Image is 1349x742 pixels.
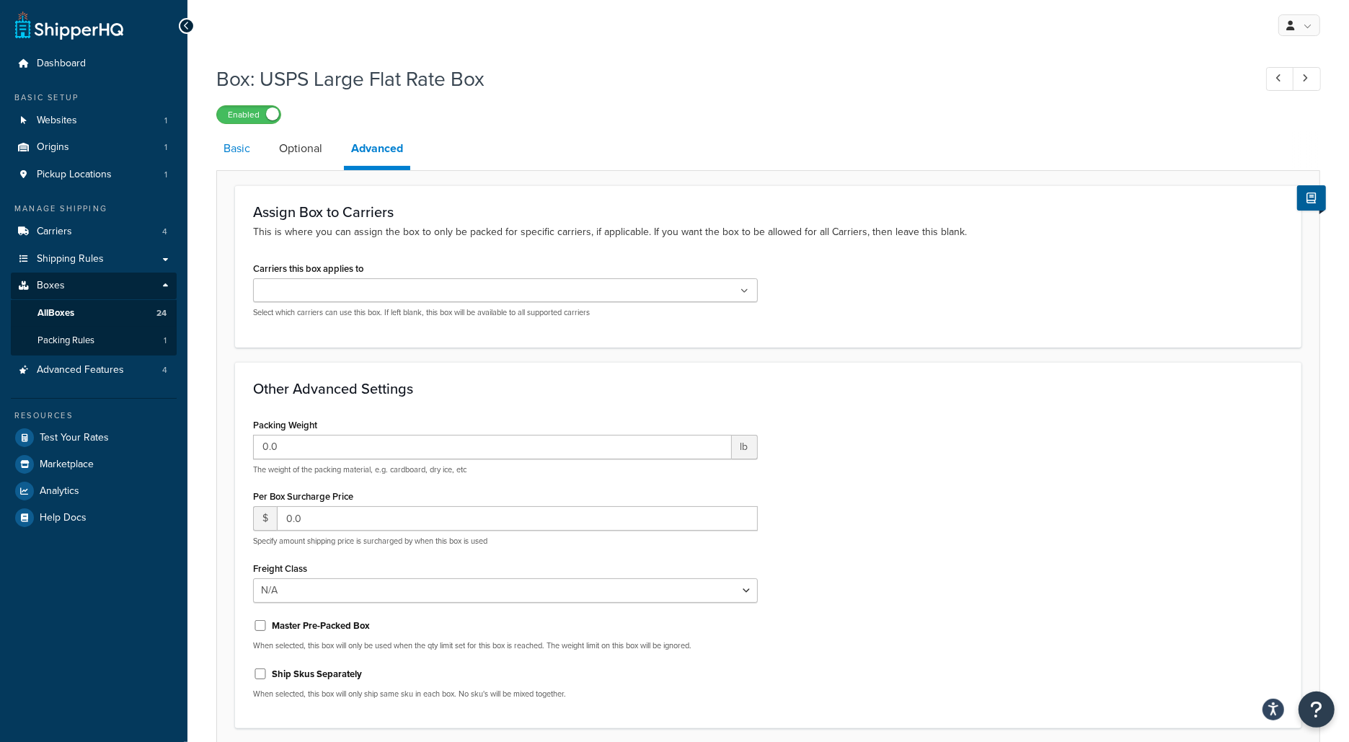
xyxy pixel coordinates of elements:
[253,563,307,574] label: Freight Class
[40,512,87,524] span: Help Docs
[11,273,177,299] a: Boxes
[11,134,177,161] a: Origins1
[37,169,112,181] span: Pickup Locations
[344,131,410,170] a: Advanced
[1266,67,1294,91] a: Previous Record
[164,141,167,154] span: 1
[11,92,177,104] div: Basic Setup
[253,204,1283,220] h3: Assign Box to Carriers
[1297,185,1326,211] button: Show Help Docs
[11,218,177,245] li: Carriers
[37,141,69,154] span: Origins
[216,65,1239,93] h1: Box: USPS Large Flat Rate Box
[11,107,177,134] a: Websites1
[11,218,177,245] a: Carriers4
[11,357,177,384] a: Advanced Features4
[37,307,74,319] span: All Boxes
[37,364,124,376] span: Advanced Features
[253,307,758,318] p: Select which carriers can use this box. If left blank, this box will be available to all supporte...
[37,280,65,292] span: Boxes
[253,420,317,430] label: Packing Weight
[11,505,177,531] a: Help Docs
[11,478,177,504] a: Analytics
[164,115,167,127] span: 1
[11,246,177,273] a: Shipping Rules
[253,689,758,699] p: When selected, this box will only ship same sku in each box. No sku's will be mixed together.
[272,619,370,632] label: Master Pre-Packed Box
[156,307,167,319] span: 24
[40,432,109,444] span: Test Your Rates
[272,668,362,681] label: Ship Skus Separately
[164,335,167,347] span: 1
[253,381,1283,397] h3: Other Advanced Settings
[253,464,758,475] p: The weight of the packing material, e.g. cardboard, dry ice, etc
[253,506,277,531] span: $
[40,485,79,498] span: Analytics
[164,169,167,181] span: 1
[11,203,177,215] div: Manage Shipping
[162,226,167,238] span: 4
[11,300,177,327] a: AllBoxes24
[11,107,177,134] li: Websites
[37,58,86,70] span: Dashboard
[37,115,77,127] span: Websites
[11,134,177,161] li: Origins
[11,451,177,477] a: Marketplace
[37,335,94,347] span: Packing Rules
[37,253,104,265] span: Shipping Rules
[162,364,167,376] span: 4
[11,327,177,354] a: Packing Rules1
[217,106,280,123] label: Enabled
[11,357,177,384] li: Advanced Features
[253,263,363,274] label: Carriers this box applies to
[1299,692,1335,728] button: Open Resource Center
[11,273,177,355] li: Boxes
[11,50,177,77] a: Dashboard
[216,131,257,166] a: Basic
[253,536,758,547] p: Specify amount shipping price is surcharged by when this box is used
[11,425,177,451] a: Test Your Rates
[253,491,353,502] label: Per Box Surcharge Price
[11,162,177,188] li: Pickup Locations
[1293,67,1321,91] a: Next Record
[11,327,177,354] li: Packing Rules
[40,459,94,471] span: Marketplace
[37,226,72,238] span: Carriers
[253,640,758,651] p: When selected, this box will only be used when the qty limit set for this box is reached. The wei...
[272,131,329,166] a: Optional
[253,224,1283,240] p: This is where you can assign the box to only be packed for specific carriers, if applicable. If y...
[11,410,177,422] div: Resources
[732,435,758,459] span: lb
[11,162,177,188] a: Pickup Locations1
